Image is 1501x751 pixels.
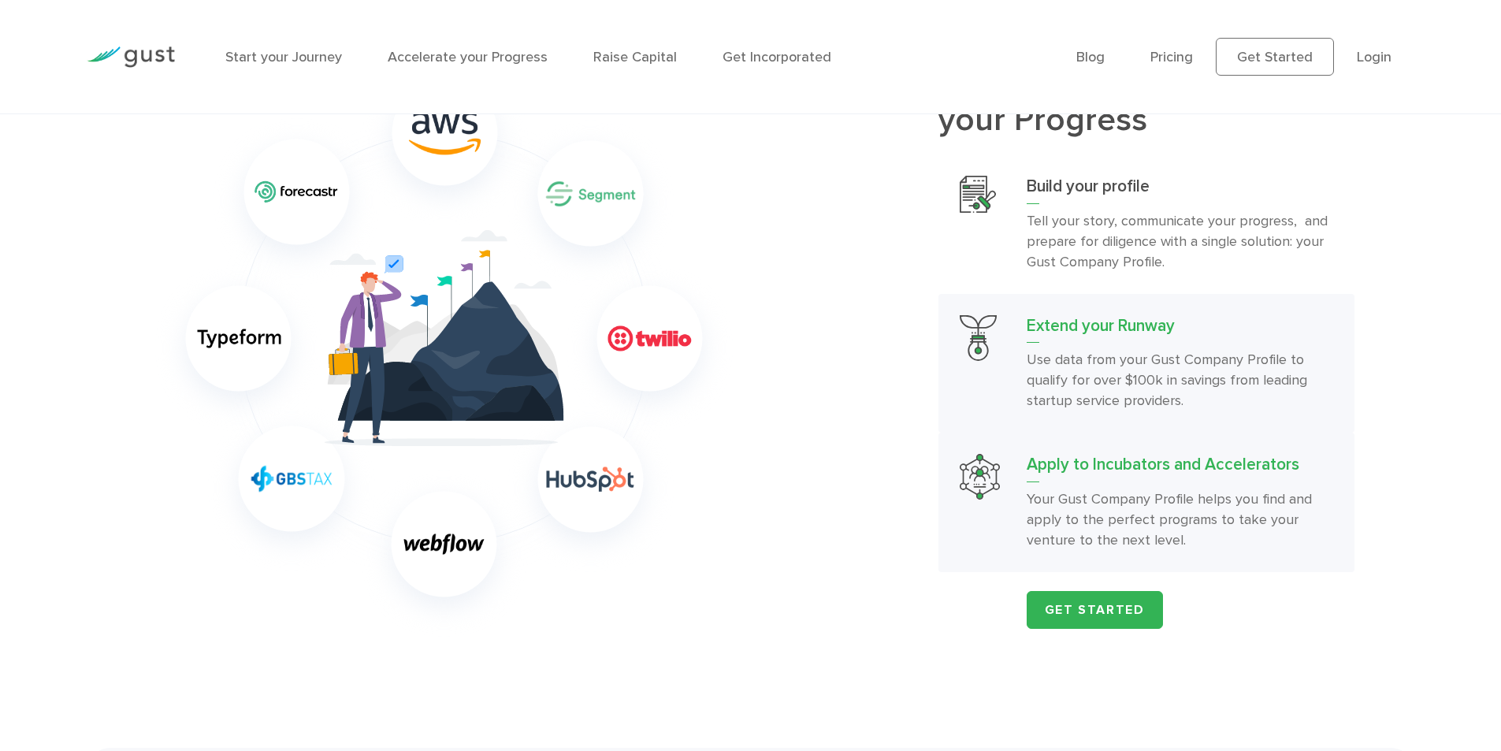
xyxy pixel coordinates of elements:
a: Apply To Incubators And AcceleratorsApply to Incubators and AcceleratorsYour Gust Company Profile... [938,433,1354,572]
h3: Extend your Runway [1027,315,1333,344]
img: Build Your Profile [960,176,997,213]
a: Extend Your RunwayExtend your RunwayUse data from your Gust Company Profile to qualify for over $... [938,294,1354,433]
p: Use data from your Gust Company Profile to qualify for over $100k in savings from leading startup... [1027,350,1333,411]
a: Pricing [1150,49,1193,65]
a: Raise Capital [593,49,677,65]
h3: Apply to Incubators and Accelerators [1027,454,1333,482]
a: Get Started [1027,591,1163,629]
img: Extend your Runway [147,50,741,645]
h2: your Progress [938,66,1354,139]
h3: Build your profile [1027,176,1333,204]
a: Get Started [1216,38,1334,76]
a: Start your Journey [225,49,342,65]
a: Build Your ProfileBuild your profileTell your story, communicate your progress, and prepare for d... [938,154,1354,294]
p: Your Gust Company Profile helps you find and apply to the perfect programs to take your venture t... [1027,489,1333,551]
img: Gust Logo [87,46,175,68]
img: Extend Your Runway [960,315,997,362]
img: Apply To Incubators And Accelerators [960,454,1001,500]
a: Blog [1076,49,1105,65]
a: Login [1357,49,1391,65]
a: Accelerate your Progress [388,49,548,65]
p: Tell your story, communicate your progress, and prepare for diligence with a single solution: you... [1027,211,1333,273]
a: Get Incorporated [723,49,831,65]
